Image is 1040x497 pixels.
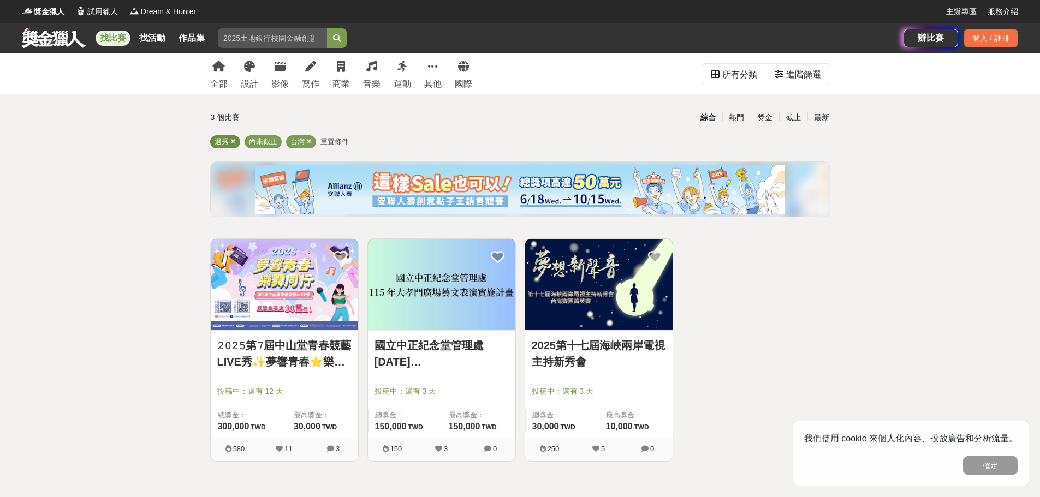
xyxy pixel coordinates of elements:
a: Logo獎金獵人 [22,6,64,17]
a: 全部 [210,53,228,94]
a: 找活動 [135,31,170,46]
img: Cover Image [211,239,358,330]
span: 30,000 [294,422,320,431]
a: LogoDream & Hunter [129,6,196,17]
span: 選秀 [215,137,229,146]
span: 580 [233,445,245,453]
span: 10,000 [606,422,633,431]
div: 進階篩選 [786,64,821,86]
span: 投稿中：還有 12 天 [217,386,352,397]
span: Dream & Hunter [141,6,196,17]
span: 150,000 [375,422,407,431]
span: 獎金獵人 [34,6,64,17]
span: 0 [650,445,654,453]
a: 運動 [394,53,411,94]
a: 主辦專區 [946,6,977,17]
span: 0 [493,445,497,453]
div: 全部 [210,77,228,91]
span: 投稿中：還有 3 天 [375,386,509,397]
span: TWD [560,423,575,431]
a: 設計 [241,53,258,94]
a: 辦比賽 [904,29,958,47]
div: 截止 [779,108,807,127]
a: Logo試用獵人 [75,6,118,17]
input: 2025土地銀行校園金融創意挑戰賽：從你出發 開啟智慧金融新頁 [218,28,327,48]
a: 商業 [332,53,350,94]
a: Cover Image [368,239,515,331]
a: 𝟸𝟶𝟸𝟻第𝟽屆中山堂青春競藝LIVE秀✨夢響青春⭐️樂舞同行🎶 [217,337,352,370]
span: TWD [322,423,337,431]
img: Logo [75,5,86,16]
span: 重置條件 [320,137,349,146]
div: 寫作 [302,77,319,91]
span: 試用獵人 [87,6,118,17]
a: 音樂 [363,53,381,94]
a: 國立中正紀念堂管理處[DATE][GEOGRAPHIC_DATA]藝文表演實施計畫 [375,337,509,370]
div: 登入 / 註冊 [964,29,1018,47]
div: 綜合 [694,108,722,127]
a: 2025第十七屆海峽兩岸電視主持新秀會 [532,337,666,370]
span: 投稿中：還有 3 天 [532,386,666,397]
span: 300,000 [218,422,249,431]
div: 商業 [332,77,350,91]
img: Cover Image [525,239,673,330]
img: Logo [22,5,33,16]
a: 其他 [424,53,442,94]
div: 熱門 [722,108,751,127]
span: 最高獎金： [294,410,352,421]
a: 寫作 [302,53,319,94]
span: TWD [482,423,496,431]
div: 音樂 [363,77,381,91]
a: 服務介紹 [988,6,1018,17]
div: 3 個比賽 [211,108,417,127]
img: Cover Image [368,239,515,330]
span: 30,000 [532,422,559,431]
span: 我們使用 cookie 來個人化內容、投放廣告和分析流量。 [804,434,1018,443]
span: TWD [634,423,649,431]
span: 3 [444,445,448,453]
span: 總獎金： [218,410,280,421]
span: 11 [284,445,292,453]
a: 作品集 [174,31,209,46]
div: 所有分類 [722,64,757,86]
span: 150 [390,445,402,453]
span: TWD [251,423,265,431]
span: TWD [408,423,423,431]
span: 總獎金： [375,410,435,421]
img: Logo [129,5,140,16]
div: 最新 [807,108,836,127]
div: 國際 [455,77,472,91]
div: 運動 [394,77,411,91]
a: 國際 [455,53,472,94]
div: 其他 [424,77,442,91]
button: 確定 [963,456,1018,475]
img: cf4fb443-4ad2-4338-9fa3-b46b0bf5d316.png [255,165,785,214]
span: 最高獎金： [606,410,666,421]
span: 總獎金： [532,410,592,421]
span: 250 [548,445,560,453]
a: Cover Image [211,239,358,331]
div: 獎金 [751,108,779,127]
span: 台灣 [290,137,305,146]
a: 找比賽 [96,31,130,46]
span: 3 [336,445,340,453]
div: 設計 [241,77,258,91]
div: 影像 [271,77,289,91]
span: 尚未截止 [249,137,277,146]
span: 最高獎金： [449,410,509,421]
a: 影像 [271,53,289,94]
span: 150,000 [449,422,480,431]
span: 5 [601,445,605,453]
a: Cover Image [525,239,673,331]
